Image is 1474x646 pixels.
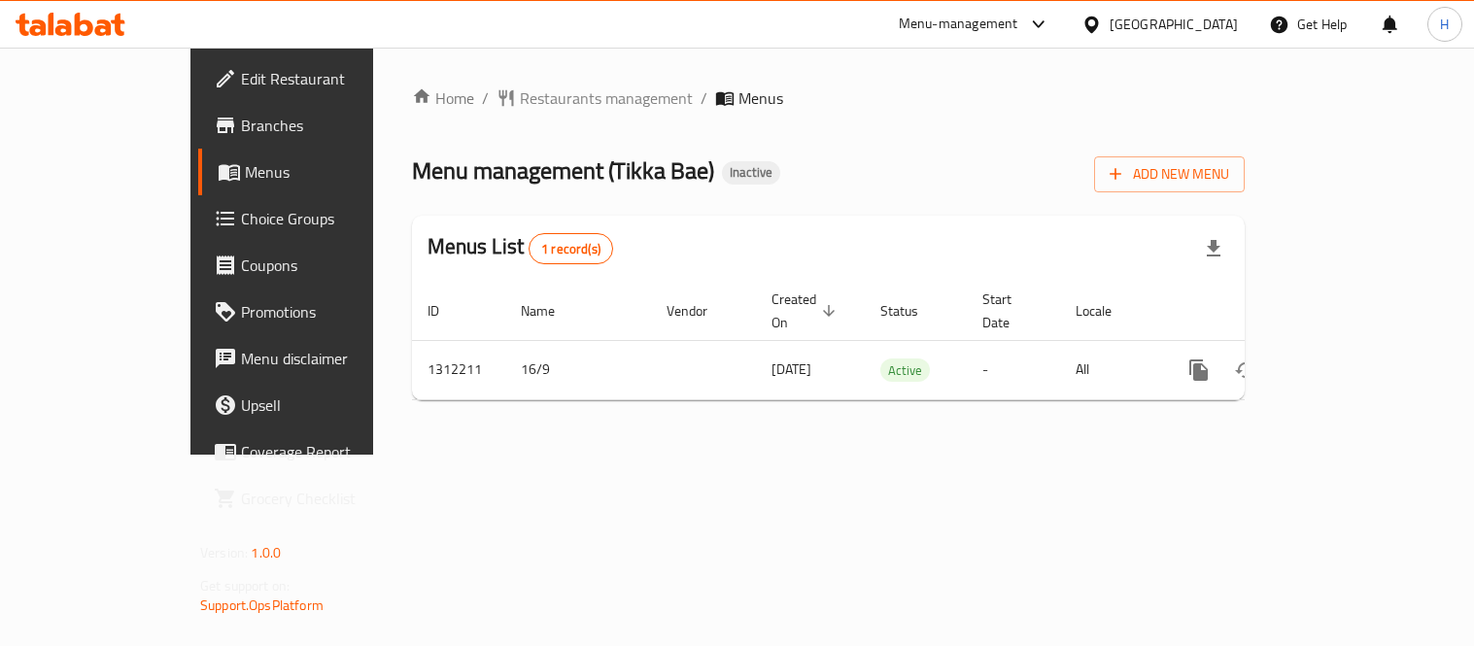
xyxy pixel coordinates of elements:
span: Restaurants management [520,86,693,110]
span: Branches [241,114,421,137]
td: 1312211 [412,340,505,399]
th: Actions [1160,282,1378,341]
a: Upsell [198,382,436,428]
div: Active [880,358,930,382]
button: more [1176,347,1222,393]
span: Menu management ( Tikka Bae ) [412,149,714,192]
a: Promotions [198,289,436,335]
li: / [701,86,707,110]
div: Total records count [529,233,613,264]
span: Edit Restaurant [241,67,421,90]
div: Inactive [722,161,780,185]
span: Inactive [722,164,780,181]
td: All [1060,340,1160,399]
span: Coupons [241,254,421,277]
a: Branches [198,102,436,149]
span: Status [880,299,943,323]
li: / [482,86,489,110]
span: Coverage Report [241,440,421,463]
a: Support.OpsPlatform [200,593,324,618]
a: Choice Groups [198,195,436,242]
span: ID [428,299,464,323]
a: Coupons [198,242,436,289]
span: Upsell [241,393,421,417]
h2: Menus List [428,232,613,264]
a: Grocery Checklist [198,475,436,522]
div: Export file [1190,225,1237,272]
a: Restaurants management [497,86,693,110]
button: Add New Menu [1094,156,1245,192]
table: enhanced table [412,282,1378,400]
div: Menu-management [899,13,1018,36]
a: Menus [198,149,436,195]
a: Edit Restaurant [198,55,436,102]
span: 1 record(s) [530,240,612,258]
span: Menu disclaimer [241,347,421,370]
a: Coverage Report [198,428,436,475]
span: Vendor [667,299,733,323]
span: 1.0.0 [251,540,281,565]
span: Created On [771,288,841,334]
a: Home [412,86,474,110]
span: Active [880,359,930,382]
span: Promotions [241,300,421,323]
span: Name [521,299,580,323]
nav: breadcrumb [412,86,1245,110]
span: [DATE] [771,357,811,382]
span: Choice Groups [241,207,421,230]
td: - [967,340,1060,399]
span: H [1440,14,1449,35]
span: Version: [200,540,248,565]
span: Get support on: [200,573,290,598]
span: Locale [1076,299,1137,323]
button: Change Status [1222,347,1269,393]
span: Menus [738,86,783,110]
td: 16/9 [505,340,651,399]
span: Menus [245,160,421,184]
span: Add New Menu [1110,162,1229,187]
a: Menu disclaimer [198,335,436,382]
span: Grocery Checklist [241,487,421,510]
div: [GEOGRAPHIC_DATA] [1110,14,1238,35]
span: Start Date [982,288,1037,334]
